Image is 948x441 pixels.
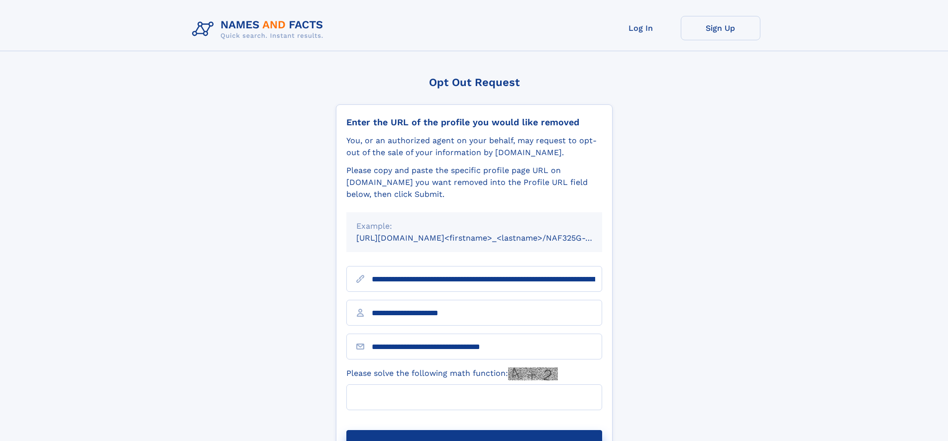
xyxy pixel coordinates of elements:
div: Enter the URL of the profile you would like removed [346,117,602,128]
div: You, or an authorized agent on your behalf, may request to opt-out of the sale of your informatio... [346,135,602,159]
a: Log In [601,16,681,40]
a: Sign Up [681,16,760,40]
div: Please copy and paste the specific profile page URL on [DOMAIN_NAME] you want removed into the Pr... [346,165,602,200]
div: Opt Out Request [336,76,613,88]
small: [URL][DOMAIN_NAME]<firstname>_<lastname>/NAF325G-xxxxxxxx [356,233,621,243]
label: Please solve the following math function: [346,367,558,380]
div: Example: [356,220,592,232]
img: Logo Names and Facts [188,16,331,43]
